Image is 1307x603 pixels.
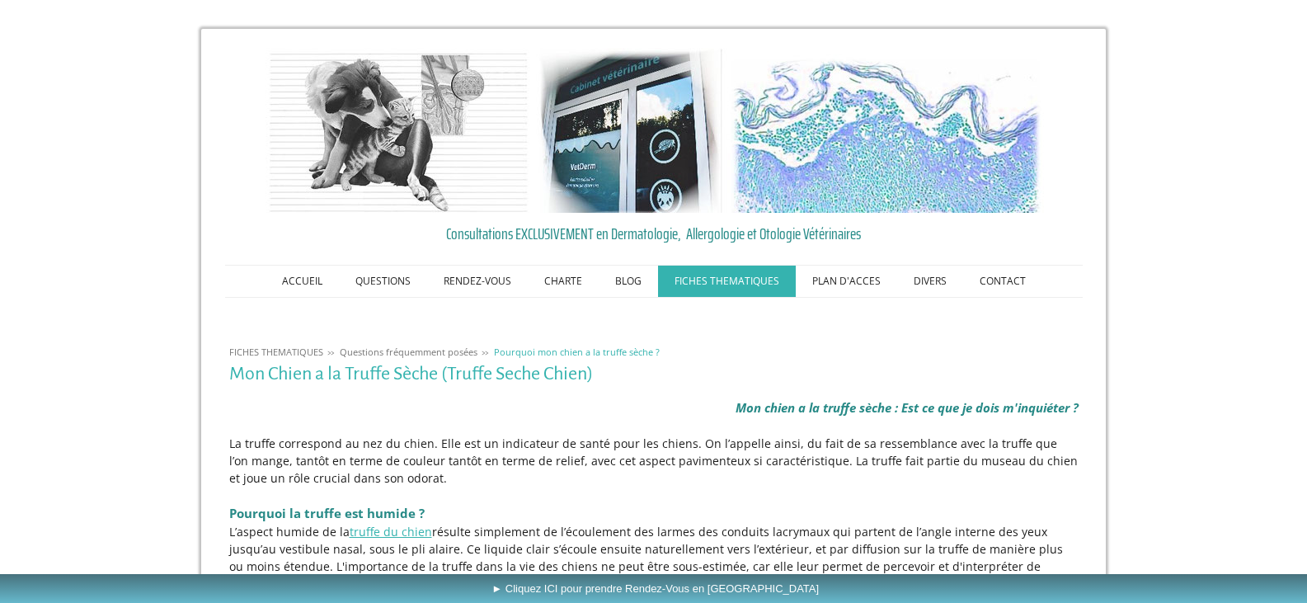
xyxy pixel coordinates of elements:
[340,346,477,358] span: Questions fréquemment posées
[427,266,528,297] a: RENDEZ-VOUS
[225,346,327,358] a: FICHES THEMATIQUES
[336,346,482,358] a: Questions fréquemment posées
[491,582,819,595] span: ► Cliquez ICI pour prendre Rendez-Vous en [GEOGRAPHIC_DATA]
[490,346,664,358] a: Pourquoi mon chien a la truffe sèche ?
[339,266,427,297] a: QUESTIONS
[796,266,897,297] a: PLAN D'ACCES
[350,524,432,539] a: truffe du chien
[229,346,323,358] span: FICHES THEMATIQUES
[963,266,1042,297] a: CONTACT
[658,266,796,297] a: FICHES THEMATIQUES
[266,266,339,297] a: ACCUEIL
[229,523,1079,592] p: L’aspect humide de la résulte simplement de l’écoulement des larmes des conduits lacrymaux qui pa...
[897,266,963,297] a: DIVERS
[229,435,1079,487] p: La truffe correspond au nez du chien. Elle est un indicateur de santé pour les chiens. On l’appel...
[599,266,658,297] a: BLOG
[528,266,599,297] a: CHARTE
[229,505,425,521] strong: Pourquoi la truffe est humide ?
[494,346,660,358] span: Pourquoi mon chien a la truffe sèche ?
[736,399,1079,416] em: Mon chien a la truffe sèche : Est ce que je dois m'inquiéter ?
[229,364,1079,384] h1: Mon Chien a la Truffe Sèche (Truffe Seche Chien)
[229,221,1079,246] a: Consultations EXCLUSIVEMENT en Dermatologie, Allergologie et Otologie Vétérinaires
